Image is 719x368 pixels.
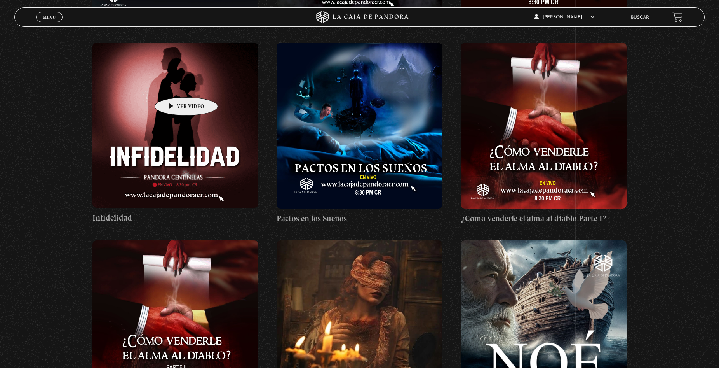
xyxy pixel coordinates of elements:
span: [PERSON_NAME] [534,15,595,19]
a: Infidelidad [92,43,258,224]
a: Buscar [631,15,649,20]
a: Pactos en los Sueños [277,43,442,225]
span: Menu [43,15,56,19]
a: View your shopping cart [672,12,683,22]
span: Cerrar [40,21,58,27]
h4: Infidelidad [92,212,258,224]
a: ¿Cómo venderle el alma al diablo Parte I? [461,43,626,225]
h4: ¿Cómo venderle el alma al diablo Parte I? [461,212,626,225]
h4: Pactos en los Sueños [277,212,442,225]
